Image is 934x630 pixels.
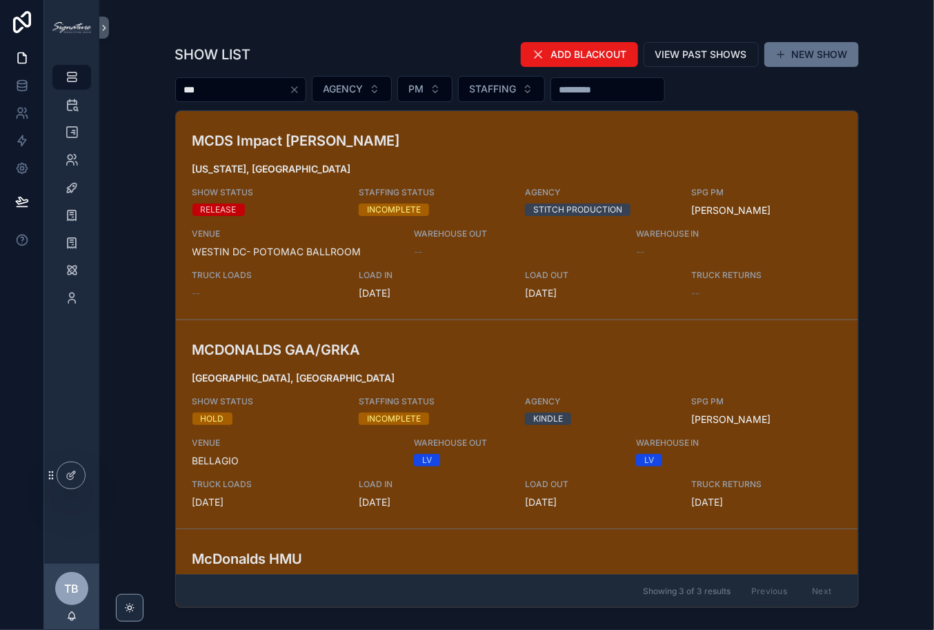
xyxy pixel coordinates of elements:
[409,82,424,96] span: PM
[175,45,251,64] h1: SHOW LIST
[691,495,841,509] span: [DATE]
[324,82,364,96] span: AGENCY
[289,84,306,95] button: Clear
[192,130,619,151] h3: MCDS Impact [PERSON_NAME]
[691,270,841,281] span: TRUCK RETURNS
[65,580,79,597] span: TB
[359,270,508,281] span: LOAD IN
[525,479,675,490] span: LOAD OUT
[192,163,351,175] strong: [US_STATE], [GEOGRAPHIC_DATA]
[312,76,392,102] button: Select Button
[176,111,858,320] a: MCDS Impact [PERSON_NAME][US_STATE], [GEOGRAPHIC_DATA]SHOW STATUSRELEASESTAFFING STATUSINCOMPLETE...
[52,22,91,33] img: App logo
[414,245,422,259] span: --
[359,479,508,490] span: LOAD IN
[192,187,342,198] span: SHOW STATUS
[422,454,432,466] div: LV
[533,204,622,216] div: STITCH PRODUCTION
[192,437,398,449] span: VENUE
[691,413,771,426] a: [PERSON_NAME]
[359,187,508,198] span: STAFFING STATUS
[636,245,644,259] span: --
[192,479,342,490] span: TRUCK LOADS
[192,270,342,281] span: TRUCK LOADS
[192,286,201,300] span: --
[359,396,508,407] span: STAFFING STATUS
[201,413,224,425] div: HOLD
[192,245,398,259] span: WESTIN DC- POTOMAC BALLROOM
[414,437,619,449] span: WAREHOUSE OUT
[644,454,654,466] div: LV
[533,413,563,425] div: KINDLE
[691,479,841,490] span: TRUCK RETURNS
[367,413,421,425] div: INCOMPLETE
[644,42,759,67] button: VIEW PAST SHOWS
[470,82,517,96] span: STAFFING
[636,228,786,239] span: WAREHOUSE IN
[521,42,638,67] button: ADD BLACKOUT
[414,228,619,239] span: WAREHOUSE OUT
[201,204,237,216] div: RELEASE
[192,339,619,360] h3: MCDONALDS GAA/GRKA
[643,586,731,597] span: Showing 3 of 3 results
[551,48,627,61] span: ADD BLACKOUT
[525,270,675,281] span: LOAD OUT
[764,42,859,67] button: NEW SHOW
[192,495,342,509] span: [DATE]
[192,454,398,468] span: BELLAGIO
[691,204,771,217] a: [PERSON_NAME]
[691,286,699,300] span: --
[691,396,841,407] span: SPG PM
[359,495,508,509] span: [DATE]
[397,76,453,102] button: Select Button
[525,396,675,407] span: AGENCY
[525,187,675,198] span: AGENCY
[636,437,786,449] span: WAREHOUSE IN
[192,372,395,384] strong: [GEOGRAPHIC_DATA], [GEOGRAPHIC_DATA]
[691,187,841,198] span: SPG PM
[192,549,619,569] h3: McDonalds HMU
[176,320,858,529] a: MCDONALDS GAA/GRKA[GEOGRAPHIC_DATA], [GEOGRAPHIC_DATA]SHOW STATUSHOLDSTAFFING STATUSINCOMPLETEAGE...
[192,396,342,407] span: SHOW STATUS
[525,495,675,509] span: [DATE]
[525,286,675,300] span: [DATE]
[367,204,421,216] div: INCOMPLETE
[458,76,545,102] button: Select Button
[359,286,508,300] span: [DATE]
[655,48,747,61] span: VIEW PAST SHOWS
[44,55,99,328] div: scrollable content
[192,228,398,239] span: VENUE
